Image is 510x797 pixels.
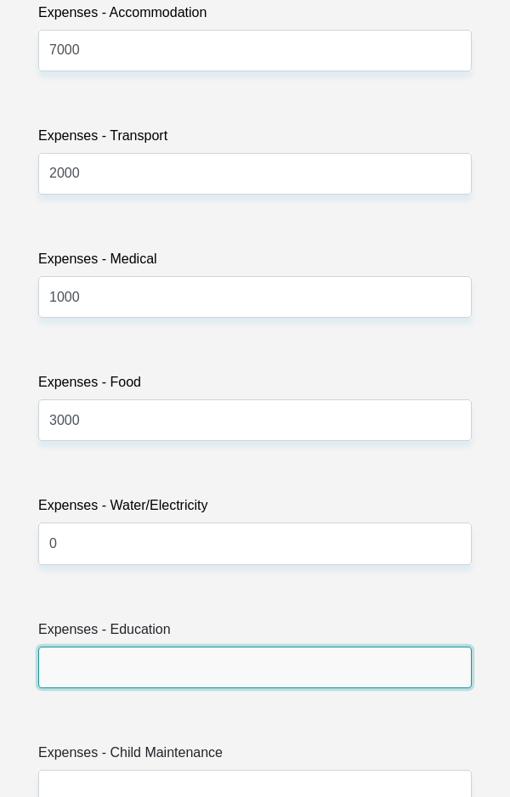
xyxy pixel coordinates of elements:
[38,619,472,647] label: Expenses - Education
[38,399,472,441] input: Expenses - Food
[38,153,472,195] input: Expenses - Transport
[38,276,472,318] input: Expenses - Medical
[38,647,472,688] input: Expenses - Education
[38,372,472,399] label: Expenses - Food
[38,126,472,153] label: Expenses - Transport
[38,743,472,770] label: Expenses - Child Maintenance
[38,30,472,71] input: Expenses - Accommodation
[38,495,472,523] label: Expenses - Water/Electricity
[38,249,472,276] label: Expenses - Medical
[38,523,472,564] input: Expenses - Water/Electricity
[38,3,472,30] label: Expenses - Accommodation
